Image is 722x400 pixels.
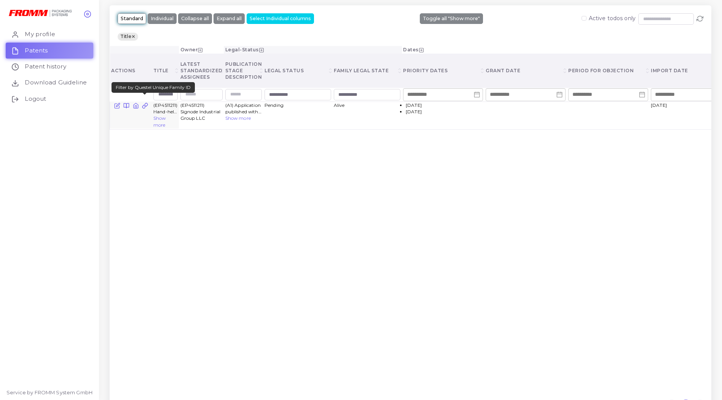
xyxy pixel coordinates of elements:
[148,13,177,24] button: Individual
[6,75,93,90] a: Download Guideline
[225,102,262,115] span: (A1) Application published with search report
[6,389,92,396] li: Service by FROMM System GmbH
[25,62,66,71] span: Patent history
[696,14,703,22] a: Refresh page
[112,82,195,93] div: Filter by Questel Unique Family ID
[123,102,129,109] a: Biblio Summary
[6,43,93,59] a: Patents
[6,91,93,107] a: Logout
[25,30,55,38] span: My profile
[225,61,262,81] div: Publication stage description
[334,89,400,101] div: Search for option
[6,26,93,42] a: My profile
[118,13,146,24] button: Standard
[589,16,636,21] label: Active todos only
[133,102,139,109] a: National Register Site
[336,90,390,100] input: Search for option
[118,33,138,40] span: Title
[25,46,48,55] span: Patents
[247,13,314,24] button: Select Individual columns
[180,46,223,53] div: Owner
[179,101,224,129] td: (EP4511211) Signode Industrial Group LLC
[265,67,331,74] div: Legal status
[153,67,178,74] div: Title
[333,101,402,129] td: Alive
[6,59,93,75] a: Patent history
[114,102,120,109] a: Edit
[568,67,648,74] div: Period for objection
[111,67,151,74] div: Actions
[225,115,251,121] a: Show more
[265,89,331,101] div: Search for option
[214,13,245,24] button: Expand all
[9,10,72,17] img: logo
[225,46,401,53] div: Legal-Status
[403,67,483,74] div: Priority dates
[420,13,483,24] button: Toggle all "Show more"
[153,102,178,115] span: (EP4511211) Hand-held strapping device and method of operation thereof
[178,13,212,24] button: Collapse all
[406,102,480,108] li: [DATE]
[9,9,77,17] a: logo
[263,101,333,129] td: Pending
[406,108,480,115] li: [DATE]
[334,67,400,74] div: Family legal state
[180,61,223,81] div: Latest standardized assignees
[266,90,320,100] input: Search for option
[486,67,566,74] div: Grant date
[153,115,166,127] a: Show more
